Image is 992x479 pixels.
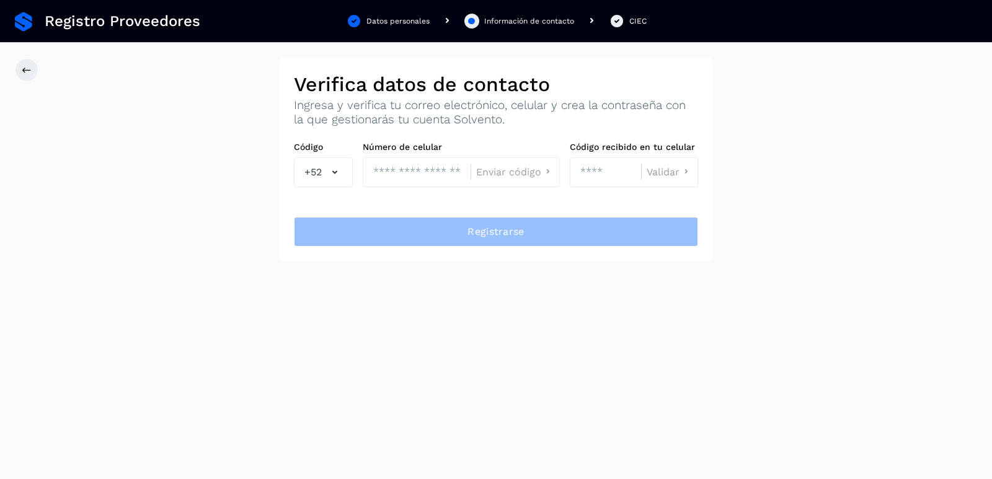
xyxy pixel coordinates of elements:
[476,165,554,178] button: Enviar código
[467,225,524,239] span: Registrarse
[484,15,574,27] div: Información de contacto
[363,142,560,152] label: Número de celular
[570,142,698,152] label: Código recibido en tu celular
[366,15,430,27] div: Datos personales
[294,142,353,152] label: Código
[647,165,693,178] button: Validar
[294,99,698,127] p: Ingresa y verifica tu correo electrónico, celular y crea la contraseña con la que gestionarás tu ...
[629,15,647,27] div: CIEC
[294,73,698,96] h2: Verifica datos de contacto
[647,167,680,177] span: Validar
[476,167,541,177] span: Enviar código
[304,165,322,180] span: +52
[294,217,698,247] button: Registrarse
[45,12,200,30] span: Registro Proveedores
